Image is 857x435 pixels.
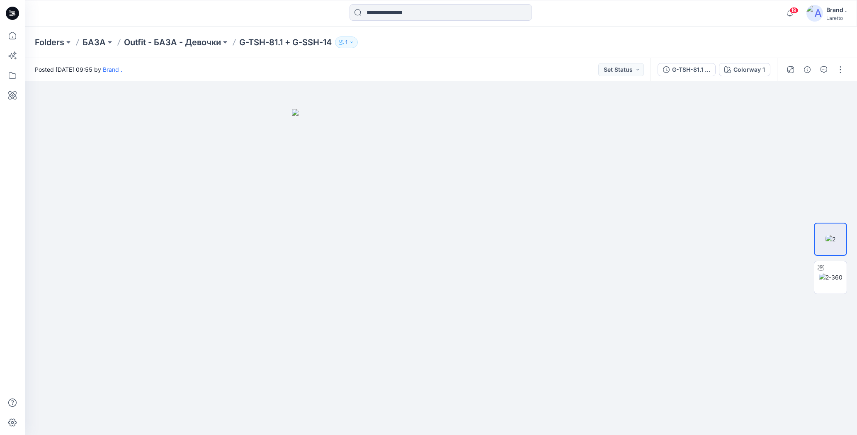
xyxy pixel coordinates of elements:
div: Brand . [826,5,847,15]
button: Colorway 1 [719,63,770,76]
button: Details [801,63,814,76]
a: Brand . [103,66,122,73]
span: 19 [789,7,799,14]
a: БАЗА [83,36,106,48]
img: 2 [825,235,835,243]
button: G-TSH-81.1 + G-SSH-14 [658,63,716,76]
img: avatar [806,5,823,22]
p: G-TSH-81.1 + G-SSH-14 [239,36,332,48]
button: 1 [335,36,358,48]
a: Folders [35,36,64,48]
div: Laretto [826,15,847,21]
p: 1 [345,38,347,47]
span: Posted [DATE] 09:55 by [35,65,122,74]
img: 2-360 [819,273,842,282]
div: Colorway 1 [733,65,765,74]
a: Outfit - БАЗА - Девочки [124,36,221,48]
div: G-TSH-81.1 + G-SSH-14 [672,65,710,74]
